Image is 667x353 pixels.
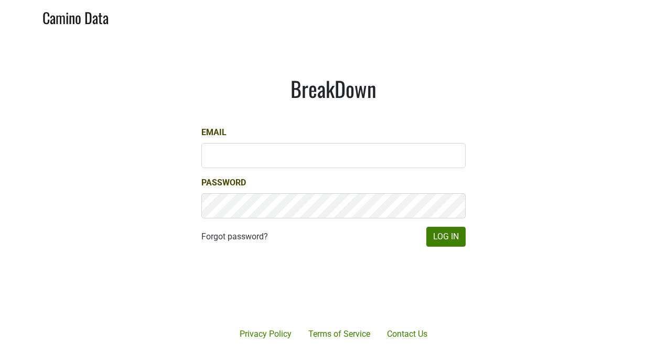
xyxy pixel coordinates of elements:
[379,324,436,345] a: Contact Us
[231,324,300,345] a: Privacy Policy
[201,76,466,101] h1: BreakDown
[201,230,268,243] a: Forgot password?
[300,324,379,345] a: Terms of Service
[201,126,227,139] label: Email
[426,227,466,247] button: Log In
[42,4,109,29] a: Camino Data
[201,177,246,189] label: Password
